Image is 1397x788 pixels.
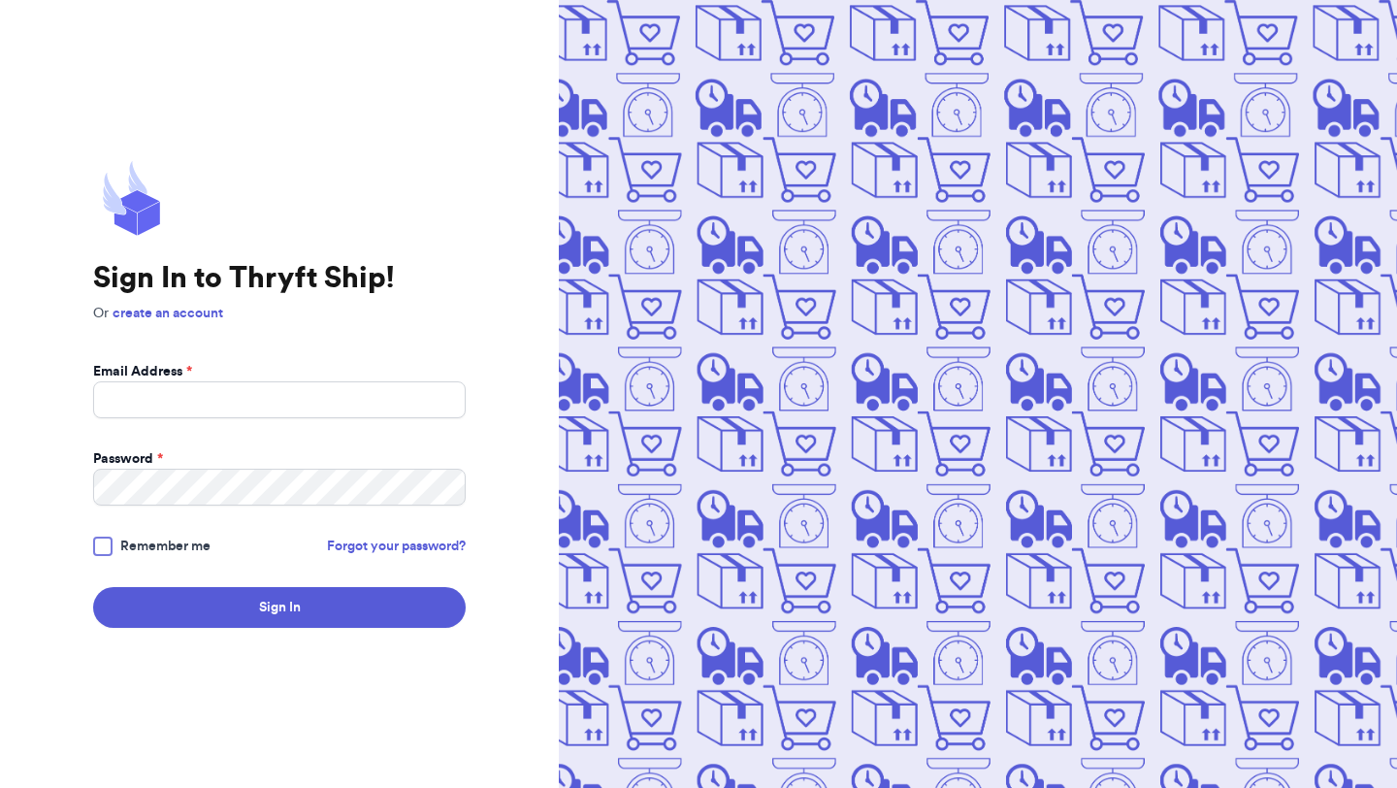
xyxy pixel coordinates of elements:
[113,307,223,320] a: create an account
[93,304,466,323] p: Or
[93,261,466,296] h1: Sign In to Thryft Ship!
[93,449,163,469] label: Password
[93,587,466,628] button: Sign In
[120,537,211,556] span: Remember me
[93,362,192,381] label: Email Address
[327,537,466,556] a: Forgot your password?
